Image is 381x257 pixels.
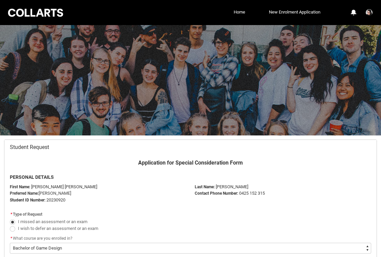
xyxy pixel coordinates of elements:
[10,174,54,180] b: PERSONAL DETAILS
[18,219,87,224] span: I missed an assessment or an exam
[366,9,373,16] img: Student.nmihail.20230920
[232,7,247,17] a: Home
[10,144,49,151] span: Student Request
[10,184,187,190] p: [PERSON_NAME] [PERSON_NAME]
[10,198,45,202] strong: Student ID Number:
[13,212,42,217] span: Type of Request
[18,226,98,231] span: I wish to defer an assessment or an exam
[10,236,12,241] abbr: required
[195,191,238,196] b: Contact Phone Number:
[239,191,265,196] span: 0425 152 315
[10,191,39,196] strong: Preferred Name:
[10,212,12,217] abbr: required
[267,7,322,17] a: New Enrolment Application
[364,6,374,17] button: User Profile Student.nmihail.20230920
[39,191,71,196] span: [PERSON_NAME]
[10,197,187,204] p: 20230920
[138,159,243,166] b: Application for Special Consideration Form
[13,236,72,241] span: What course are you enrolled in?
[195,184,372,190] p: [PERSON_NAME]
[195,185,215,189] b: Last Name:
[10,185,30,189] strong: First Name:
